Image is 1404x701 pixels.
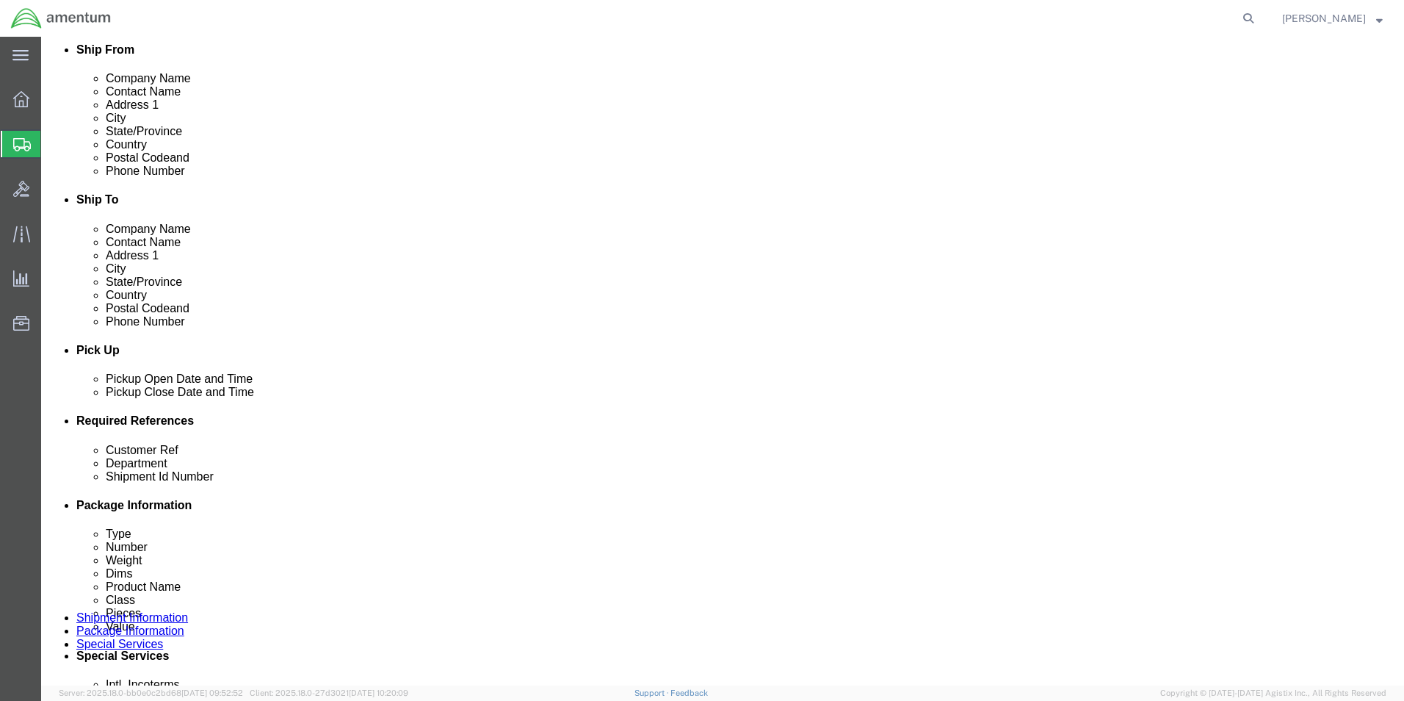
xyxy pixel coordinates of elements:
button: [PERSON_NAME] [1281,10,1383,27]
span: Server: 2025.18.0-bb0e0c2bd68 [59,689,243,697]
img: logo [10,7,112,29]
span: [DATE] 09:52:52 [181,689,243,697]
span: Miguel Castro [1282,10,1366,26]
span: [DATE] 10:20:09 [349,689,408,697]
span: Client: 2025.18.0-27d3021 [250,689,408,697]
a: Feedback [670,689,708,697]
a: Support [634,689,671,697]
span: Copyright © [DATE]-[DATE] Agistix Inc., All Rights Reserved [1160,687,1386,700]
iframe: FS Legacy Container [41,37,1404,686]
